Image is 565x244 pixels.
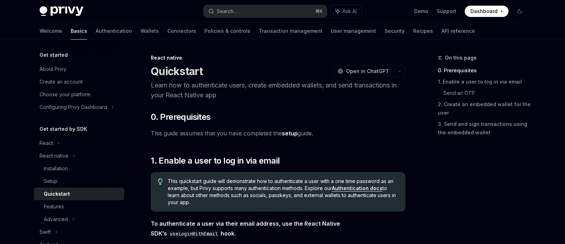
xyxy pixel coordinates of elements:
[514,6,525,17] button: Toggle dark mode
[151,65,203,78] h1: Quickstart
[332,185,382,191] a: Authentication docs
[34,162,124,175] a: Installation
[44,215,68,224] div: Advanced
[167,23,196,39] a: Connectors
[437,8,456,15] a: Support
[465,6,509,17] a: Dashboard
[44,190,70,198] div: Quickstart
[438,118,531,138] a: 3. Send and sign transactions using the embedded wallet
[413,23,433,39] a: Recipes
[34,88,124,101] a: Choose your platform
[151,155,280,166] span: 1. Enable a user to log in via email
[331,5,362,18] button: Ask AI
[385,23,405,39] a: Security
[438,99,531,118] a: 2. Create an embedded wallet for the user
[40,23,62,39] a: Welcome
[34,63,124,75] a: About Privy
[438,76,531,87] a: 1. Enable a user to log in via email
[40,90,90,99] div: Choose your platform
[151,80,405,100] p: Learn how to authenticate users, create embedded wallets, and send transactions in your React Nat...
[203,5,327,18] button: Search...⌘K
[34,175,124,188] a: Setup
[96,23,132,39] a: Authentication
[438,65,531,76] a: 0. Prerequisites
[34,200,124,213] a: Features
[445,54,477,62] span: On this page
[151,111,210,123] span: 0. Prerequisites
[40,78,83,86] div: Create an account
[40,139,53,147] div: React
[331,23,376,39] a: User management
[333,65,393,77] button: Open in ChatGPT
[40,228,51,236] div: Swift
[167,230,221,238] code: useLoginWithEmail
[40,152,69,160] div: React native
[158,178,163,185] svg: Tip
[40,103,107,111] div: Configuring Privy Dashboard
[259,23,322,39] a: Transaction management
[151,220,340,237] strong: To authenticate a user via their email address, use the React Native SDK’s hook.
[40,6,83,16] img: dark logo
[217,7,237,16] div: Search...
[204,23,250,39] a: Policies & controls
[71,23,87,39] a: Basics
[414,8,428,15] a: Demo
[40,65,66,73] div: About Privy
[444,87,531,99] a: Send an OTP
[346,68,389,75] span: Open in ChatGPT
[40,51,68,59] h5: Get started
[141,23,159,39] a: Wallets
[34,188,124,200] a: Quickstart
[315,8,323,14] span: ⌘ K
[151,128,405,138] span: This guide assumes that you have completed the guide.
[44,164,68,173] div: Installation
[168,178,398,206] span: This quickstart guide will demonstrate how to authenticate a user with a one time password as an ...
[151,54,405,61] div: React native
[470,8,498,15] span: Dashboard
[44,202,64,211] div: Features
[34,75,124,88] a: Create an account
[441,23,475,39] a: API reference
[40,125,87,133] h5: Get started by SDK
[44,177,58,185] div: Setup
[282,130,298,137] a: setup
[343,8,357,15] span: Ask AI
